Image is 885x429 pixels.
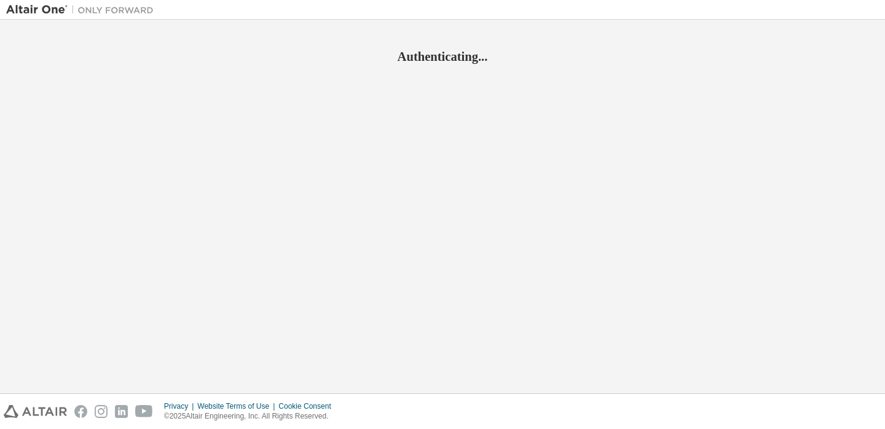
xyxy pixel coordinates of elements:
img: facebook.svg [74,405,87,418]
img: altair_logo.svg [4,405,67,418]
img: linkedin.svg [115,405,128,418]
div: Privacy [164,401,197,411]
p: © 2025 Altair Engineering, Inc. All Rights Reserved. [164,411,339,422]
img: instagram.svg [95,405,108,418]
h2: Authenticating... [6,49,879,65]
div: Website Terms of Use [197,401,278,411]
div: Cookie Consent [278,401,338,411]
img: Altair One [6,4,160,16]
img: youtube.svg [135,405,153,418]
